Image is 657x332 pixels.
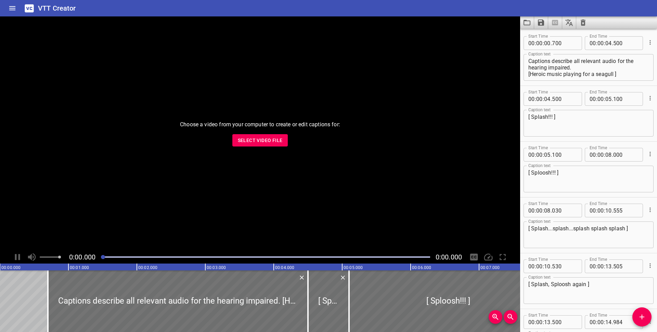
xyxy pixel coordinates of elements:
span: . [612,259,613,273]
button: Select Video File [232,134,288,147]
input: 500 [552,315,577,329]
span: : [543,92,544,106]
input: 030 [552,204,577,217]
input: 00 [528,204,535,217]
text: 00:01.000 [70,265,89,270]
input: 500 [552,92,577,106]
div: Hide/Show Captions [467,251,480,264]
button: Cue Options [646,261,655,270]
input: 00 [590,36,596,50]
p: Choose a video from your computer to create or edit captions for: [180,120,340,129]
span: . [612,315,613,329]
text: 00:02.000 [138,265,157,270]
input: 00 [590,148,596,162]
div: Toggle Full Screen [496,251,509,264]
span: : [596,36,597,50]
div: Playback Speed [482,251,495,264]
span: : [604,92,605,106]
input: 00 [528,315,535,329]
span: : [535,36,536,50]
button: Translate captions [562,16,576,29]
span: . [612,36,613,50]
button: Cue Options [646,38,655,47]
span: : [596,148,597,162]
button: Zoom Out [504,310,517,324]
input: 13 [544,315,551,329]
input: 00 [590,315,596,329]
button: Save captions to file [534,16,548,29]
svg: Clear captions [579,18,587,27]
div: Cue Options [646,257,654,274]
span: : [604,148,605,162]
input: 00 [536,204,543,217]
input: 00 [536,92,543,106]
input: 10 [544,259,551,273]
input: 00 [536,315,543,329]
span: : [604,315,605,329]
input: 00 [597,148,604,162]
input: 00 [528,259,535,273]
span: : [535,148,536,162]
text: 00:04.000 [275,265,294,270]
span: : [543,148,544,162]
input: 05 [605,92,612,106]
span: . [551,315,552,329]
textarea: [ Splash!!! ] [528,114,649,133]
span: Video Duration [436,253,462,261]
textarea: [ Splash, Sploosh again ] [528,281,649,301]
svg: Translate captions [565,18,573,27]
input: 00 [536,259,543,273]
div: Cue Options [646,89,654,107]
span: Select a video in the pane to the left, then you can automatically extract captions. [548,16,562,29]
span: . [612,92,613,106]
span: : [543,204,544,217]
input: 00 [597,204,604,217]
button: Cue Options [646,150,655,158]
input: 08 [544,204,551,217]
input: 00 [536,36,543,50]
span: : [596,92,597,106]
span: : [535,92,536,106]
input: 555 [613,204,638,217]
span: : [535,204,536,217]
span: : [604,204,605,217]
input: 04 [544,92,551,106]
span: : [543,36,544,50]
input: 000 [613,148,638,162]
input: 00 [544,36,551,50]
span: . [551,148,552,162]
span: : [604,36,605,50]
div: Cue Options [646,201,654,219]
input: 100 [613,92,638,106]
input: 00 [597,259,604,273]
button: Delete [297,273,306,282]
div: Cue Options [646,34,654,51]
textarea: [ Splash...splash...splash splash splash ] [528,225,649,245]
span: : [596,259,597,273]
input: 05 [544,148,551,162]
button: Delete [338,273,347,282]
span: . [612,204,613,217]
text: 00:05.000 [344,265,363,270]
div: Delete Cue [297,273,305,282]
input: 00 [528,148,535,162]
input: 500 [613,36,638,50]
span: : [535,315,536,329]
span: : [535,259,536,273]
input: 00 [528,36,535,50]
span: : [543,315,544,329]
input: 14 [605,315,612,329]
span: : [596,315,597,329]
span: Select Video File [238,136,283,145]
input: 505 [613,259,638,273]
input: 10 [605,204,612,217]
input: 13 [605,259,612,273]
input: 08 [605,148,612,162]
button: Cue Options [646,94,655,103]
button: Clear captions [576,16,590,29]
div: Cue Options [646,145,654,163]
textarea: [ Sploosh!!! ] [528,169,649,189]
span: . [551,204,552,217]
button: Zoom In [489,310,502,324]
button: Cue Options [646,205,655,214]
